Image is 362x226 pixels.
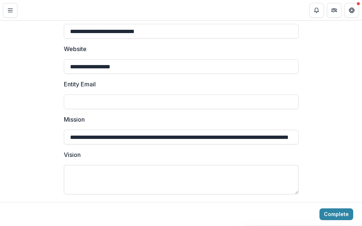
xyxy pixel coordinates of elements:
[64,115,85,124] p: Mission
[344,3,359,18] button: Get Help
[64,44,87,53] p: Website
[64,150,81,159] p: Vision
[3,3,18,18] button: Toggle Menu
[309,3,324,18] button: Notifications
[64,80,96,89] p: Entity Email
[319,208,353,220] button: Complete
[327,3,341,18] button: Partners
